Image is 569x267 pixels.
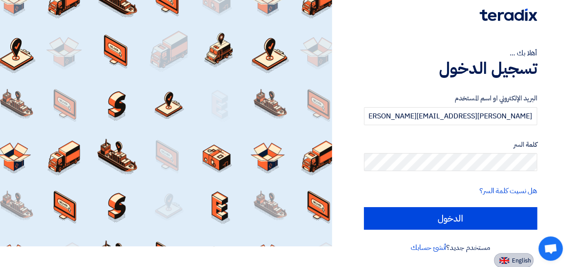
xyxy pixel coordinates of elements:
[479,186,537,196] a: هل نسيت كلمة السر؟
[364,140,537,150] label: كلمة السر
[479,9,537,21] img: Teradix logo
[411,242,446,253] a: أنشئ حسابك
[538,236,563,261] div: Open chat
[364,93,537,104] label: البريد الإلكتروني او اسم المستخدم
[364,107,537,125] input: أدخل بريد العمل الإلكتروني او اسم المستخدم الخاص بك ...
[512,258,531,264] span: English
[364,59,537,78] h1: تسجيل الدخول
[499,257,509,264] img: en-US.png
[364,242,537,253] div: مستخدم جديد؟
[364,207,537,230] input: الدخول
[364,48,537,59] div: أهلا بك ...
